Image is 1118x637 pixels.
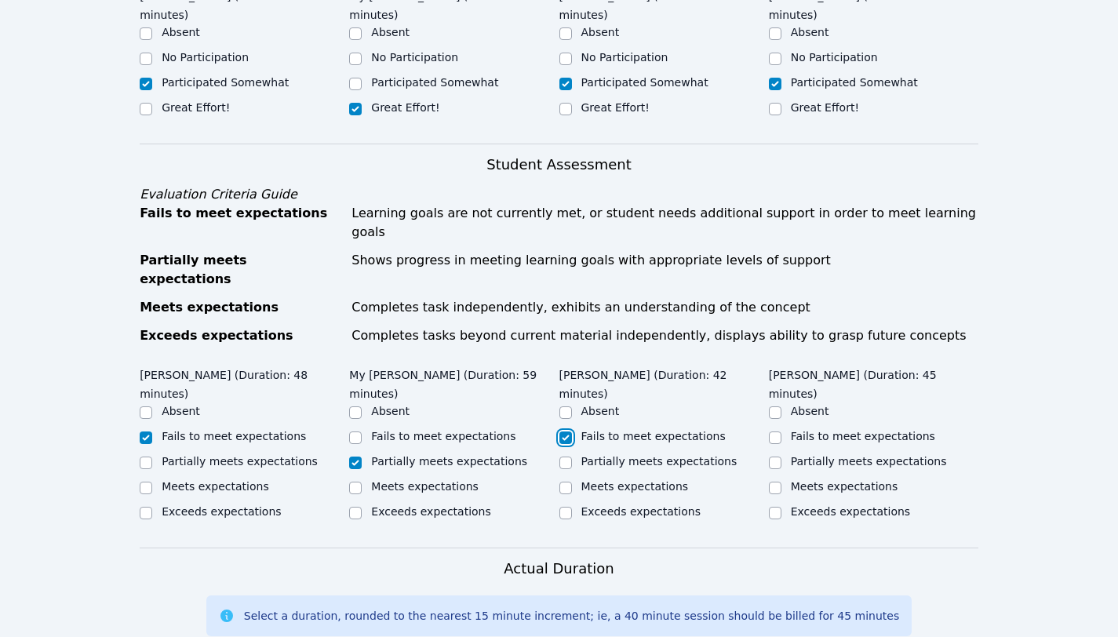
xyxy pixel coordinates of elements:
[791,51,878,64] label: No Participation
[791,76,918,89] label: Participated Somewhat
[371,51,458,64] label: No Participation
[581,505,701,518] label: Exceeds expectations
[162,455,318,468] label: Partially meets expectations
[140,251,342,289] div: Partially meets expectations
[581,480,689,493] label: Meets expectations
[581,405,620,417] label: Absent
[140,154,978,176] h3: Student Assessment
[791,430,935,442] label: Fails to meet expectations
[791,26,829,38] label: Absent
[791,505,910,518] label: Exceeds expectations
[791,480,898,493] label: Meets expectations
[371,76,498,89] label: Participated Somewhat
[140,326,342,345] div: Exceeds expectations
[351,204,978,242] div: Learning goals are not currently met, or student needs additional support in order to meet learni...
[349,361,559,403] legend: My [PERSON_NAME] (Duration: 59 minutes)
[244,608,899,624] div: Select a duration, rounded to the nearest 15 minute increment; ie, a 40 minute session should be ...
[581,430,726,442] label: Fails to meet expectations
[162,430,306,442] label: Fails to meet expectations
[140,185,978,204] div: Evaluation Criteria Guide
[162,101,230,114] label: Great Effort!
[559,361,769,403] legend: [PERSON_NAME] (Duration: 42 minutes)
[791,101,859,114] label: Great Effort!
[371,480,479,493] label: Meets expectations
[581,455,737,468] label: Partially meets expectations
[162,76,289,89] label: Participated Somewhat
[371,405,410,417] label: Absent
[371,455,527,468] label: Partially meets expectations
[162,480,269,493] label: Meets expectations
[371,26,410,38] label: Absent
[791,455,947,468] label: Partially meets expectations
[140,298,342,317] div: Meets expectations
[581,26,620,38] label: Absent
[504,558,614,580] h3: Actual Duration
[162,51,249,64] label: No Participation
[769,361,978,403] legend: [PERSON_NAME] (Duration: 45 minutes)
[162,405,200,417] label: Absent
[140,361,349,403] legend: [PERSON_NAME] (Duration: 48 minutes)
[162,26,200,38] label: Absent
[351,326,978,345] div: Completes tasks beyond current material independently, displays ability to grasp future concepts
[140,204,342,242] div: Fails to meet expectations
[581,51,668,64] label: No Participation
[351,251,978,289] div: Shows progress in meeting learning goals with appropriate levels of support
[581,76,708,89] label: Participated Somewhat
[371,101,439,114] label: Great Effort!
[162,505,281,518] label: Exceeds expectations
[371,430,515,442] label: Fails to meet expectations
[791,405,829,417] label: Absent
[371,505,490,518] label: Exceeds expectations
[581,101,650,114] label: Great Effort!
[351,298,978,317] div: Completes task independently, exhibits an understanding of the concept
